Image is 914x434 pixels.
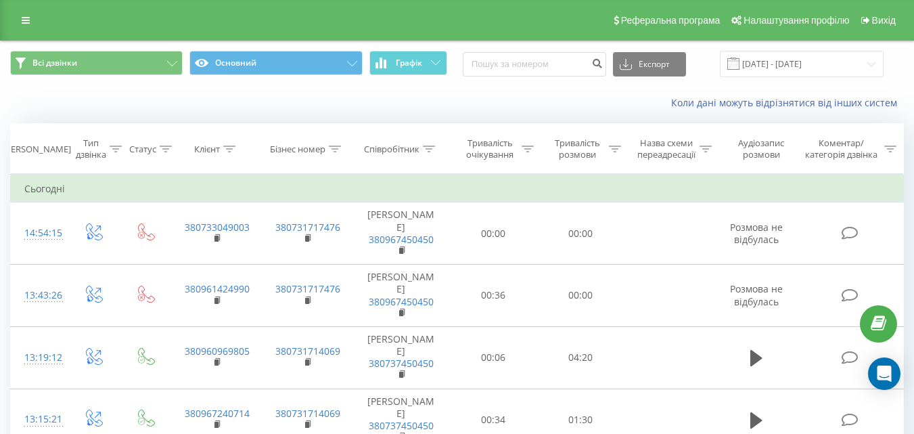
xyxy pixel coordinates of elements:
td: 00:00 [537,265,624,327]
button: Всі дзвінки [10,51,183,75]
a: 380737450450 [369,357,434,370]
td: [PERSON_NAME] [352,265,450,327]
td: [PERSON_NAME] [352,202,450,265]
div: Назва схеми переадресації [637,137,696,160]
div: Клієнт [194,144,220,155]
a: 380731717476 [275,282,340,295]
span: Розмова не відбулась [730,282,783,307]
a: 380731714069 [275,345,340,357]
a: 380960969805 [185,345,250,357]
td: 00:36 [450,265,537,327]
button: Графік [369,51,447,75]
span: Графік [396,58,422,68]
a: 380733049003 [185,221,250,234]
input: Пошук за номером [463,52,606,77]
button: Експорт [613,52,686,77]
a: 380731717476 [275,221,340,234]
div: 14:54:15 [24,220,53,246]
span: Налаштування профілю [744,15,849,26]
span: Розмова не відбулась [730,221,783,246]
div: Тривалість розмови [549,137,605,160]
td: 00:00 [537,202,624,265]
div: 13:15:21 [24,406,53,433]
a: 380737450450 [369,419,434,432]
div: Співробітник [364,144,419,155]
a: 380961424990 [185,282,250,295]
div: Коментар/категорія дзвінка [802,137,881,160]
div: Open Intercom Messenger [868,357,900,390]
a: 380967450450 [369,295,434,308]
div: 13:43:26 [24,282,53,309]
div: Тип дзвінка [76,137,106,160]
td: 00:00 [450,202,537,265]
button: Основний [189,51,362,75]
td: 00:06 [450,326,537,389]
a: Коли дані можуть відрізнятися вiд інших систем [671,96,904,109]
td: 04:20 [537,326,624,389]
div: 13:19:12 [24,345,53,371]
span: Всі дзвінки [32,58,77,68]
td: Сьогодні [11,175,904,202]
a: 380967450450 [369,233,434,246]
a: 380731714069 [275,407,340,420]
div: Бізнес номер [270,144,325,155]
td: [PERSON_NAME] [352,326,450,389]
div: Аудіозапис розмови [727,137,796,160]
div: [PERSON_NAME] [3,144,71,155]
a: 380967240714 [185,407,250,420]
span: Вихід [872,15,896,26]
div: Статус [129,144,156,155]
div: Тривалість очікування [462,137,518,160]
span: Реферальна програма [621,15,721,26]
